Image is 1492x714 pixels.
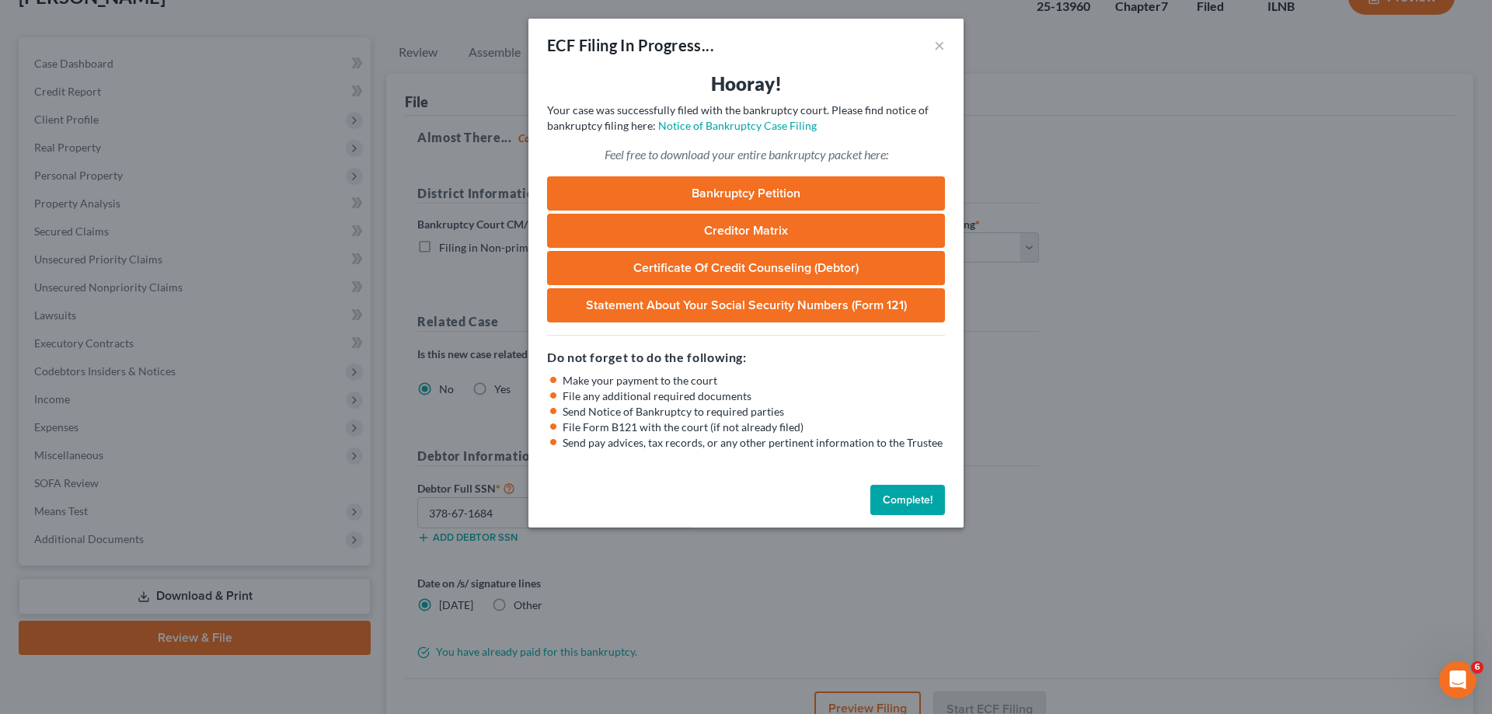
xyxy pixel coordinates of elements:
[547,34,714,56] div: ECF Filing In Progress...
[1439,661,1476,698] iframe: Intercom live chat
[934,36,945,54] button: ×
[1471,661,1483,674] span: 6
[870,485,945,516] button: Complete!
[547,288,945,322] a: Statement About Your Social Security Numbers (Form 121)
[563,435,945,451] li: Send pay advices, tax records, or any other pertinent information to the Trustee
[547,103,929,132] span: Your case was successfully filed with the bankruptcy court. Please find notice of bankruptcy fili...
[547,251,945,285] a: Certificate of Credit Counseling (Debtor)
[563,420,945,435] li: File Form B121 with the court (if not already filed)
[547,176,945,211] a: Bankruptcy Petition
[547,146,945,164] p: Feel free to download your entire bankruptcy packet here:
[563,404,945,420] li: Send Notice of Bankruptcy to required parties
[547,348,945,367] h5: Do not forget to do the following:
[658,119,817,132] a: Notice of Bankruptcy Case Filing
[547,214,945,248] a: Creditor Matrix
[547,71,945,96] h3: Hooray!
[563,388,945,404] li: File any additional required documents
[563,373,945,388] li: Make your payment to the court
